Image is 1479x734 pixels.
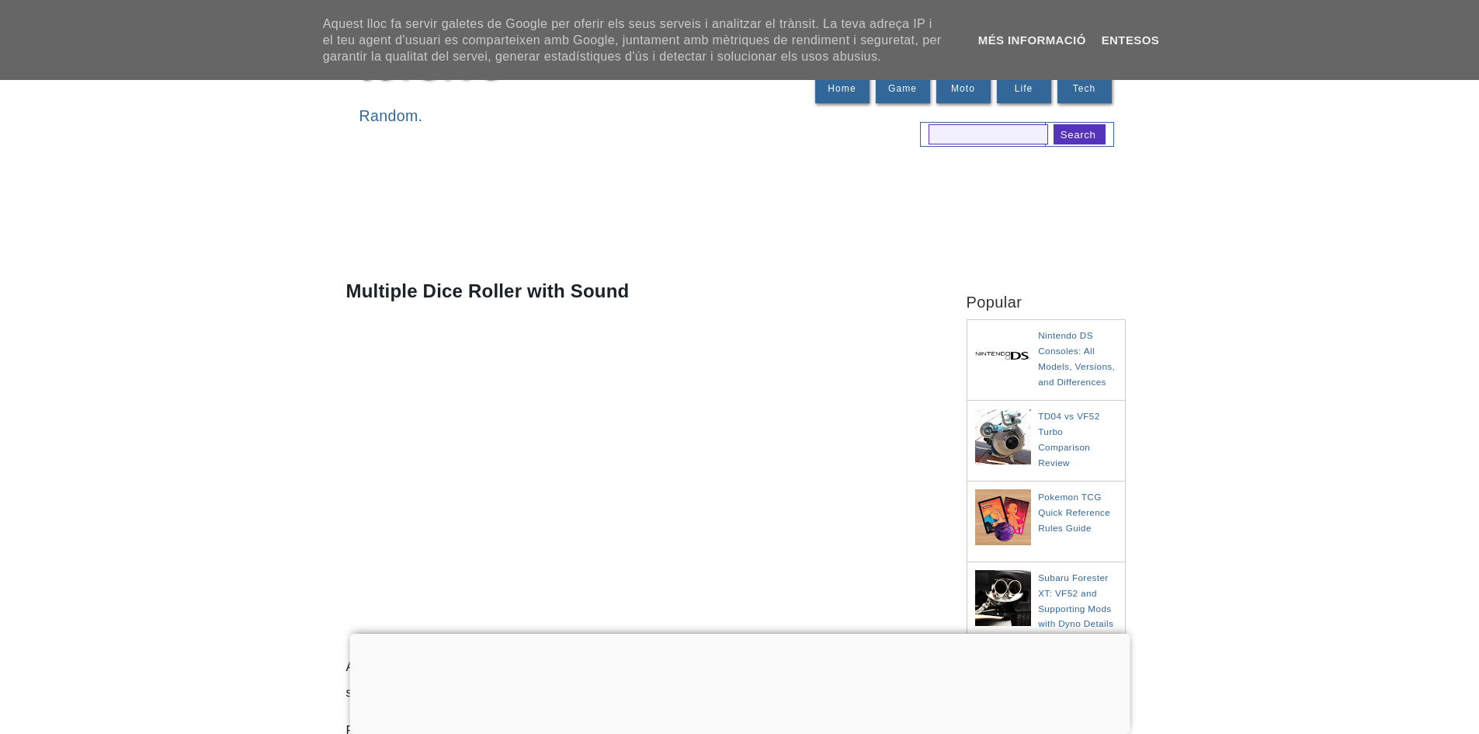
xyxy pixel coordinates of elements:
[1038,330,1115,387] a: Nintendo DS Consoles: All Models, Versions, and Differences
[346,278,939,304] h1: Multiple Dice Roller with Sound
[323,16,944,64] span: Aquest lloc fa servir galetes de Google per oferir els seus serveis i analitzar el trànsit. La te...
[346,654,939,705] p: An online multiple virtual dice roller with sound effects! Add more dice or change the number of ...
[929,124,1049,144] input: search
[974,33,1091,47] a: Més informació
[975,570,1035,626] img: Subaru Forester XT: VF52 and Supporting Mods with Dyno Details (SH 2008-2012)
[342,177,908,247] iframe: Advertisement
[1038,492,1110,533] a: Pokemon TCG Quick Reference Rules Guide
[359,107,423,124] span: Random.
[967,270,1126,311] h2: Popular
[1097,33,1164,47] a: Entesos
[975,489,1035,545] img: Pokemon TCG Quick Reference Rules Guide
[975,409,1035,464] img: TD04 vs VF52 Turbo Comparison Review
[349,634,1130,730] iframe: Advertisement
[975,328,1035,384] img: Nintendo DS Consoles: All Models, Versions, and Differences
[975,572,1114,659] a: Subaru Forester XT: VF52 and Supporting Mods with Dyno Details (SH [DATE]-[DATE])
[1054,124,1106,144] input: search
[1038,411,1100,468] a: TD04 vs VF52 Turbo Comparison Review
